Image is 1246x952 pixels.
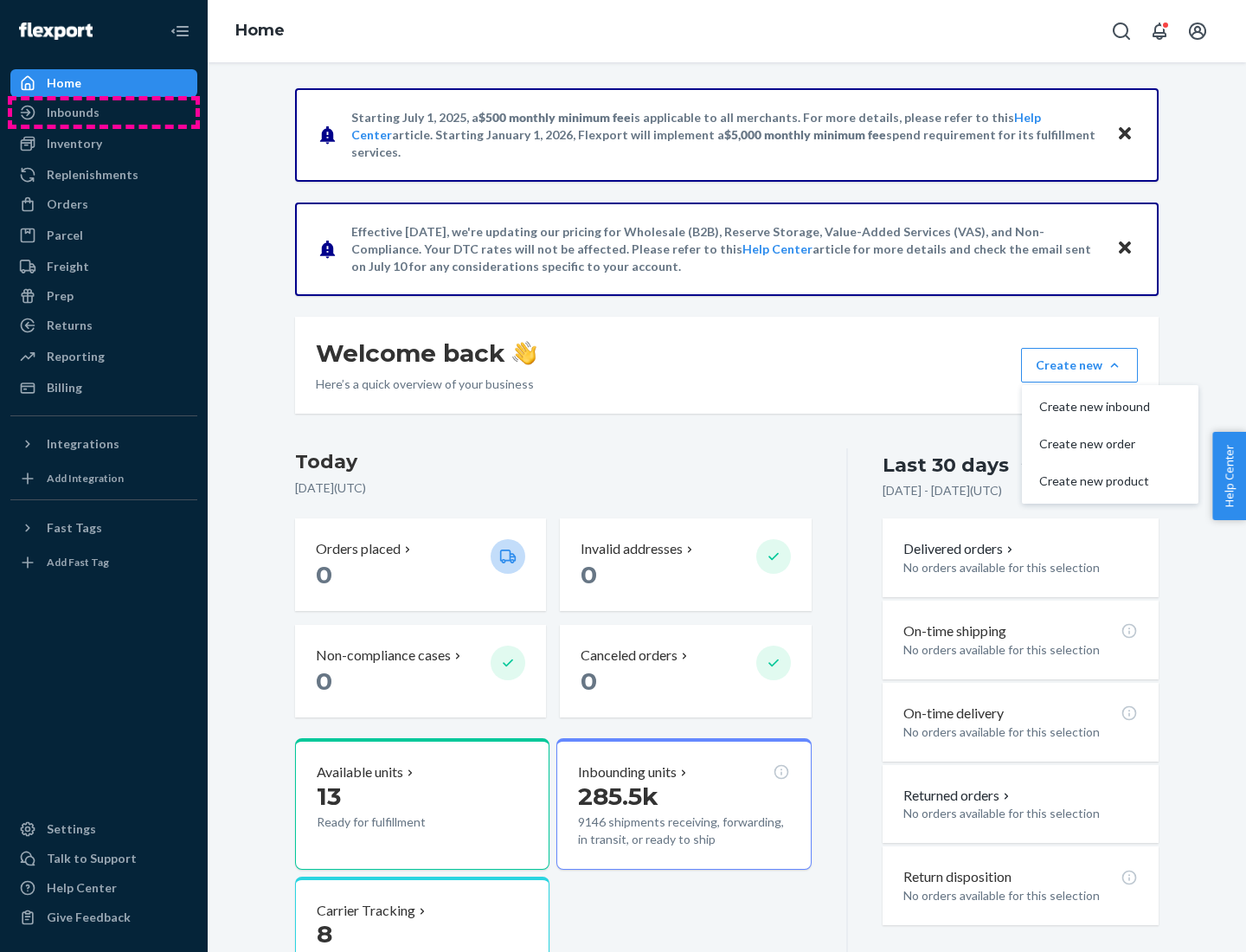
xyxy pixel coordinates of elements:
[317,762,403,782] p: Available units
[47,555,109,569] div: Add Fast Tag
[903,786,1013,806] button: Returned orders
[351,109,1100,161] p: Starting July 1, 2025, a is applicable to all merchants. For more details, please refer to this a...
[10,130,197,158] a: Inventory
[47,74,81,92] div: Home
[903,704,1004,724] p: On-time delivery
[10,253,197,280] a: Freight
[10,845,197,872] a: Talk to Support
[578,782,658,811] span: 285.5k
[1039,438,1150,450] span: Create new order
[47,135,102,152] div: Inventory
[10,874,197,902] a: Help Center
[47,820,96,838] div: Settings
[10,374,197,402] a: Billing
[10,430,197,458] button: Integrations
[556,738,811,870] button: Inbounding units285.5k9146 shipments receiving, forwarding, in transit, or ready to ship
[47,166,138,183] div: Replenishments
[47,104,100,121] div: Inbounds
[10,161,197,189] a: Replenishments
[478,110,631,125] span: $500 monthly minimum fee
[47,909,131,926] div: Give Feedback
[47,258,89,275] div: Freight
[317,814,477,831] p: Ready for fulfillment
[295,448,812,476] h3: Today
[1180,14,1215,48] button: Open account menu
[1104,14,1139,48] button: Open Search Box
[10,549,197,576] a: Add Fast Tag
[10,815,197,843] a: Settings
[316,338,536,369] h1: Welcome back
[10,99,197,126] a: Inbounds
[10,343,197,370] a: Reporting
[47,317,93,334] div: Returns
[1039,475,1150,487] span: Create new product
[724,127,886,142] span: $5,000 monthly minimum fee
[10,190,197,218] a: Orders
[903,641,1138,659] p: No orders available for this selection
[10,69,197,97] a: Home
[903,621,1006,641] p: On-time shipping
[316,646,451,666] p: Non-compliance cases
[295,625,546,717] button: Non-compliance cases 0
[10,222,197,249] a: Parcel
[903,805,1138,822] p: No orders available for this selection
[903,887,1138,904] p: No orders available for this selection
[47,435,119,453] div: Integrations
[47,471,124,486] div: Add Integration
[1021,348,1138,383] button: Create newCreate new inboundCreate new orderCreate new product
[316,666,332,696] span: 0
[903,559,1138,576] p: No orders available for this selection
[316,539,401,559] p: Orders placed
[742,241,812,256] a: Help Center
[295,738,549,870] button: Available units13Ready for fulfillment
[578,814,789,848] p: 9146 shipments receiving, forwarding, in transit, or ready to ship
[1114,236,1136,261] button: Close
[47,287,74,305] div: Prep
[235,21,285,40] a: Home
[316,376,536,393] p: Here’s a quick overview of your business
[47,879,117,897] div: Help Center
[317,901,415,921] p: Carrier Tracking
[578,762,677,782] p: Inbounding units
[581,560,597,589] span: 0
[351,223,1100,275] p: Effective [DATE], we're updating our pricing for Wholesale (B2B), Reserve Storage, Value-Added Se...
[317,919,332,949] span: 8
[1025,389,1195,426] button: Create new inbound
[47,196,88,213] div: Orders
[903,539,1017,559] button: Delivered orders
[1114,122,1136,147] button: Close
[163,14,197,48] button: Close Navigation
[10,904,197,931] button: Give Feedback
[47,850,137,867] div: Talk to Support
[1142,14,1177,48] button: Open notifications
[222,6,299,56] ol: breadcrumbs
[47,379,82,396] div: Billing
[883,482,1002,499] p: [DATE] - [DATE] ( UTC )
[903,724,1138,741] p: No orders available for this selection
[47,227,83,244] div: Parcel
[10,282,197,310] a: Prep
[1025,463,1195,500] button: Create new product
[581,646,678,666] p: Canceled orders
[903,867,1012,887] p: Return disposition
[10,514,197,542] button: Fast Tags
[10,465,197,492] a: Add Integration
[581,539,683,559] p: Invalid addresses
[19,23,93,40] img: Flexport logo
[295,518,546,611] button: Orders placed 0
[10,312,197,339] a: Returns
[581,666,597,696] span: 0
[512,341,536,365] img: hand-wave emoji
[317,782,341,811] span: 13
[1212,432,1246,520] button: Help Center
[883,452,1009,479] div: Last 30 days
[47,519,102,537] div: Fast Tags
[560,518,811,611] button: Invalid addresses 0
[1025,426,1195,463] button: Create new order
[316,560,332,589] span: 0
[560,625,811,717] button: Canceled orders 0
[1039,401,1150,413] span: Create new inbound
